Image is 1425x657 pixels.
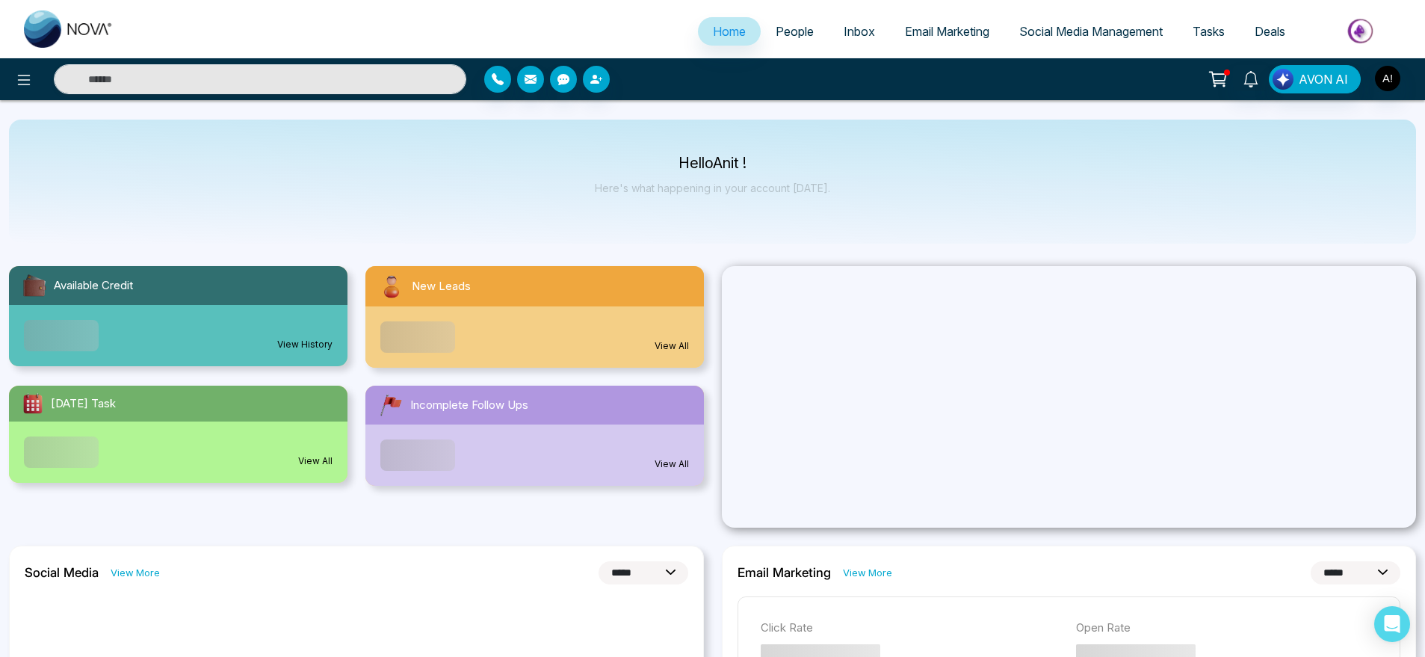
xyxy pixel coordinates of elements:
span: Available Credit [54,277,133,294]
img: availableCredit.svg [21,272,48,299]
span: People [776,24,814,39]
a: View All [655,457,689,471]
img: newLeads.svg [377,272,406,300]
img: Lead Flow [1273,69,1293,90]
img: Nova CRM Logo [24,10,114,48]
a: Social Media Management [1004,17,1178,46]
button: AVON AI [1269,65,1361,93]
span: Deals [1255,24,1285,39]
img: Market-place.gif [1308,14,1416,48]
a: Inbox [829,17,890,46]
p: Click Rate [761,620,1062,637]
span: Inbox [844,24,875,39]
span: Email Marketing [905,24,989,39]
h2: Social Media [25,565,99,580]
span: Social Media Management [1019,24,1163,39]
a: Tasks [1178,17,1240,46]
p: Open Rate [1076,620,1377,637]
span: [DATE] Task [51,395,116,413]
span: Incomplete Follow Ups [410,397,528,414]
div: Open Intercom Messenger [1374,606,1410,642]
img: followUps.svg [377,392,404,419]
h2: Email Marketing [738,565,831,580]
a: View All [298,454,333,468]
a: New LeadsView All [356,266,713,368]
span: Tasks [1193,24,1225,39]
a: View More [111,566,160,580]
img: User Avatar [1375,66,1400,91]
a: Home [698,17,761,46]
span: New Leads [412,278,471,295]
a: View All [655,339,689,353]
span: Home [713,24,746,39]
a: Incomplete Follow UpsView All [356,386,713,486]
a: View History [277,338,333,351]
p: Here's what happening in your account [DATE]. [595,182,830,194]
a: People [761,17,829,46]
p: Hello Anit ! [595,157,830,170]
a: Email Marketing [890,17,1004,46]
a: Deals [1240,17,1300,46]
span: AVON AI [1299,70,1348,88]
img: todayTask.svg [21,392,45,416]
a: View More [843,566,892,580]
